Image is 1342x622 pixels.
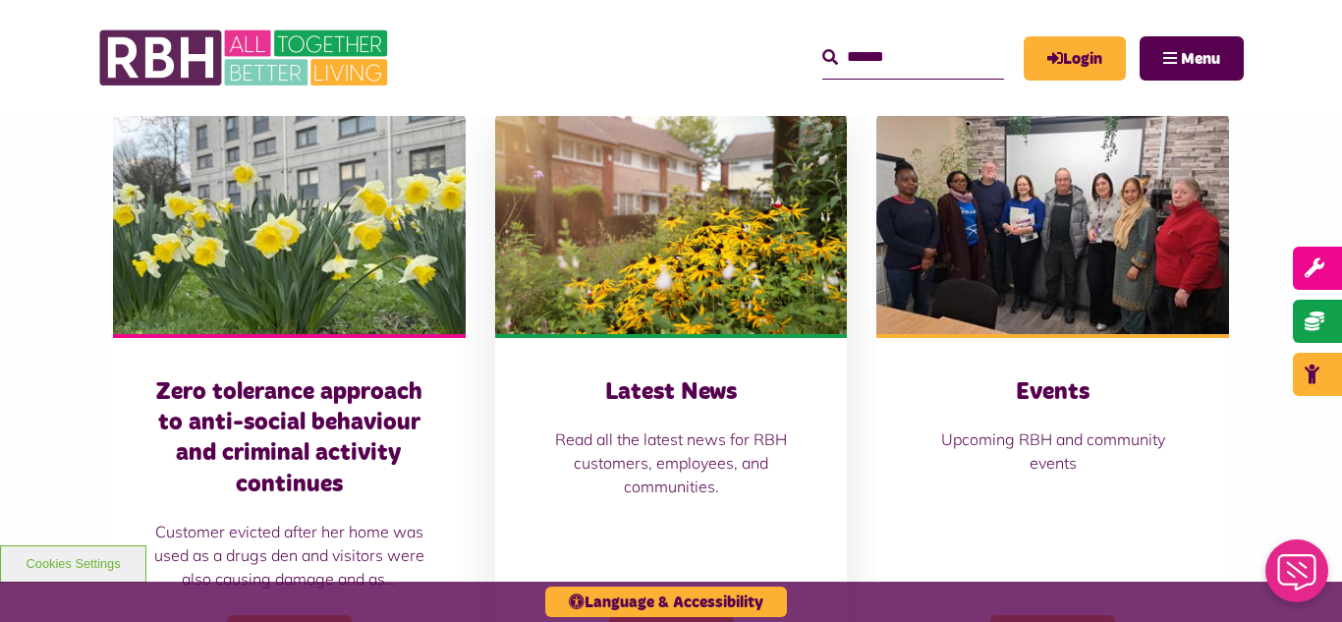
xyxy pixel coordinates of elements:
p: Upcoming RBH and community events [916,427,1190,475]
h3: Zero tolerance approach to anti-social behaviour and criminal activity continues [152,377,426,500]
img: Group photo of customers and colleagues at Spotland Community Centre [876,114,1229,334]
a: MyRBH [1024,36,1126,81]
p: Read all the latest news for RBH customers, employees, and communities. [534,427,809,498]
img: SAZ MEDIA RBH HOUSING4 [495,114,848,334]
h3: Latest News [534,377,809,408]
span: Menu [1181,51,1220,67]
img: RBH [98,20,393,96]
button: Navigation [1140,36,1244,81]
h3: Events [916,377,1190,408]
input: Search [822,36,1004,79]
p: Customer evicted after her home was used as a drugs den and visitors were also causing damage and... [152,520,426,591]
img: Freehold [113,114,466,334]
iframe: Netcall Web Assistant for live chat [1254,534,1342,622]
button: Language & Accessibility [545,587,787,617]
